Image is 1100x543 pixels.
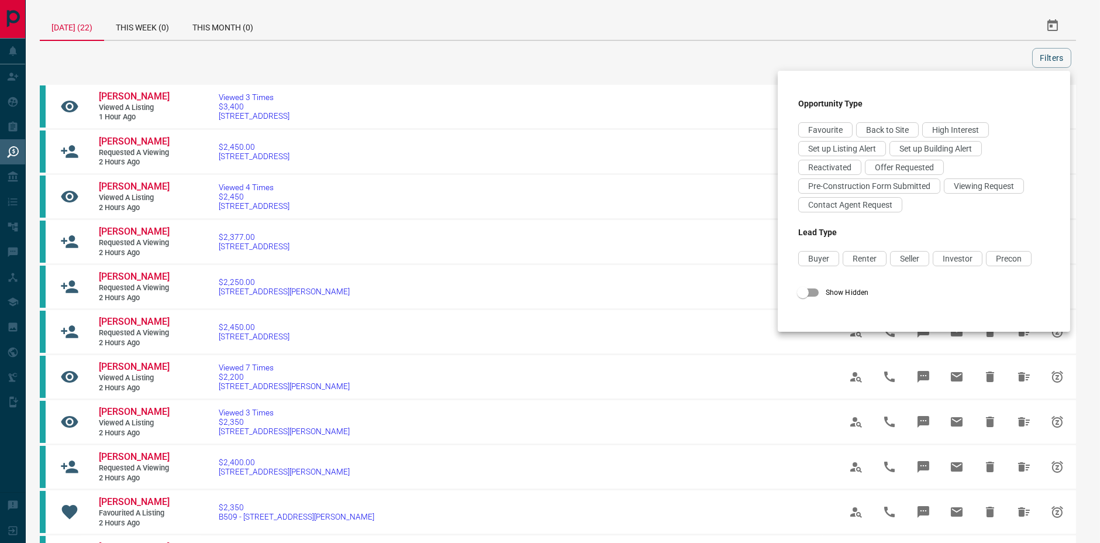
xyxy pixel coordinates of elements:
span: Pre-Construction Form Submitted [808,181,930,191]
div: Contact Agent Request [798,197,902,212]
h3: Lead Type [798,228,1050,237]
div: Back to Site [856,122,919,138]
span: Renter [853,254,877,263]
div: Renter [843,251,887,266]
span: Reactivated [808,163,851,172]
span: Favourite [808,125,843,135]
h3: Opportunity Type [798,99,1050,108]
div: Reactivated [798,160,861,175]
span: Precon [996,254,1022,263]
span: Set up Building Alert [899,144,972,153]
div: Favourite [798,122,853,138]
span: Show Hidden [826,287,868,298]
span: Back to Site [866,125,909,135]
div: Precon [986,251,1032,266]
span: Investor [943,254,973,263]
div: Set up Building Alert [889,141,982,156]
div: Pre-Construction Form Submitted [798,178,940,194]
div: Offer Requested [865,160,944,175]
span: Seller [900,254,919,263]
span: High Interest [932,125,979,135]
div: Seller [890,251,929,266]
span: Buyer [808,254,829,263]
div: Investor [933,251,982,266]
div: High Interest [922,122,989,138]
div: Buyer [798,251,839,266]
span: Contact Agent Request [808,200,892,209]
div: Viewing Request [944,178,1024,194]
div: Set up Listing Alert [798,141,886,156]
span: Viewing Request [954,181,1014,191]
span: Set up Listing Alert [808,144,876,153]
span: Offer Requested [875,163,934,172]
